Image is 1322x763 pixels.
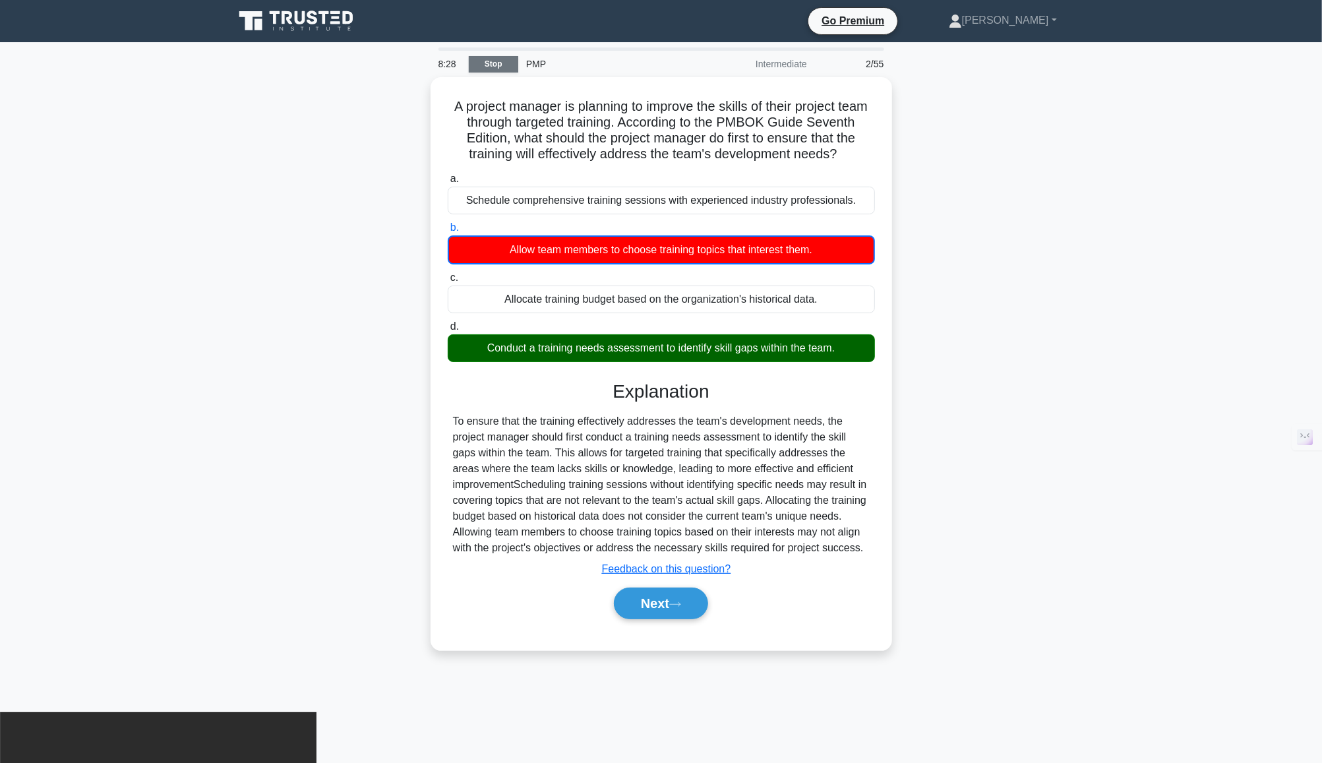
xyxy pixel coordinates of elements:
div: Allow team members to choose training topics that interest them. [448,235,875,264]
div: Allocate training budget based on the organization's historical data. [448,286,875,313]
h5: A project manager is planning to improve the skills of their project team through targeted traini... [446,98,876,163]
a: Stop [469,56,518,73]
a: Go Premium [814,13,892,29]
div: Conduct a training needs assessment to identify skill gaps within the team. [448,334,875,362]
span: c. [450,272,458,283]
h3: Explanation [456,381,867,403]
span: d. [450,320,459,332]
div: Intermediate [700,51,815,77]
span: a. [450,173,459,184]
div: 8:28 [431,51,469,77]
span: b. [450,222,459,233]
div: PMP [518,51,700,77]
div: 2/55 [815,51,892,77]
a: [PERSON_NAME] [917,7,1089,34]
div: To ensure that the training effectively addresses the team's development needs, the project manag... [453,413,870,556]
button: Next [614,588,708,619]
div: Schedule comprehensive training sessions with experienced industry professionals. [448,187,875,214]
a: Feedback on this question? [602,563,731,574]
